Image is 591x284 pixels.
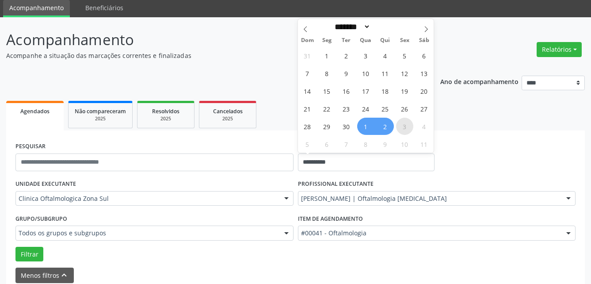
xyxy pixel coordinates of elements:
[537,42,582,57] button: Relatórios
[152,107,179,115] span: Resolvidos
[416,118,433,135] span: Outubro 4, 2025
[15,212,67,226] label: Grupo/Subgrupo
[377,100,394,117] span: Setembro 25, 2025
[318,100,336,117] span: Setembro 22, 2025
[396,100,413,117] span: Setembro 26, 2025
[414,38,434,43] span: Sáb
[206,115,250,122] div: 2025
[299,100,316,117] span: Setembro 21, 2025
[377,135,394,153] span: Outubro 9, 2025
[357,47,374,64] span: Setembro 3, 2025
[6,29,411,51] p: Acompanhamento
[299,65,316,82] span: Setembro 7, 2025
[396,82,413,100] span: Setembro 19, 2025
[338,65,355,82] span: Setembro 9, 2025
[6,51,411,60] p: Acompanhe a situação das marcações correntes e finalizadas
[357,135,374,153] span: Outubro 8, 2025
[396,47,413,64] span: Setembro 5, 2025
[15,140,46,154] label: PESQUISAR
[75,107,126,115] span: Não compareceram
[15,268,74,283] button: Menos filtroskeyboard_arrow_up
[318,47,336,64] span: Setembro 1, 2025
[416,82,433,100] span: Setembro 20, 2025
[20,107,50,115] span: Agendados
[318,65,336,82] span: Setembro 8, 2025
[375,38,395,43] span: Qui
[357,82,374,100] span: Setembro 17, 2025
[298,177,374,191] label: PROFISSIONAL EXECUTANTE
[338,135,355,153] span: Outubro 7, 2025
[15,247,43,262] button: Filtrar
[298,212,363,226] label: Item de agendamento
[416,47,433,64] span: Setembro 6, 2025
[377,82,394,100] span: Setembro 18, 2025
[377,118,394,135] span: Outubro 2, 2025
[213,107,243,115] span: Cancelados
[332,22,371,31] select: Month
[299,82,316,100] span: Setembro 14, 2025
[416,65,433,82] span: Setembro 13, 2025
[318,82,336,100] span: Setembro 15, 2025
[317,38,336,43] span: Seg
[299,135,316,153] span: Outubro 5, 2025
[144,115,188,122] div: 2025
[19,194,275,203] span: Clinica Oftalmologica Zona Sul
[338,82,355,100] span: Setembro 16, 2025
[19,229,275,238] span: Todos os grupos e subgrupos
[338,100,355,117] span: Setembro 23, 2025
[356,38,375,43] span: Qua
[377,65,394,82] span: Setembro 11, 2025
[396,118,413,135] span: Outubro 3, 2025
[298,38,317,43] span: Dom
[338,47,355,64] span: Setembro 2, 2025
[440,76,519,87] p: Ano de acompanhamento
[396,65,413,82] span: Setembro 12, 2025
[75,115,126,122] div: 2025
[318,118,336,135] span: Setembro 29, 2025
[59,270,69,280] i: keyboard_arrow_up
[338,118,355,135] span: Setembro 30, 2025
[336,38,356,43] span: Ter
[301,229,558,238] span: #00041 - Oftalmologia
[357,100,374,117] span: Setembro 24, 2025
[357,118,374,135] span: Outubro 1, 2025
[318,135,336,153] span: Outubro 6, 2025
[395,38,414,43] span: Sex
[299,47,316,64] span: Agosto 31, 2025
[396,135,413,153] span: Outubro 10, 2025
[15,177,76,191] label: UNIDADE EXECUTANTE
[370,22,400,31] input: Year
[416,100,433,117] span: Setembro 27, 2025
[299,118,316,135] span: Setembro 28, 2025
[416,135,433,153] span: Outubro 11, 2025
[377,47,394,64] span: Setembro 4, 2025
[357,65,374,82] span: Setembro 10, 2025
[301,194,558,203] span: [PERSON_NAME] | Oftalmologia [MEDICAL_DATA]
